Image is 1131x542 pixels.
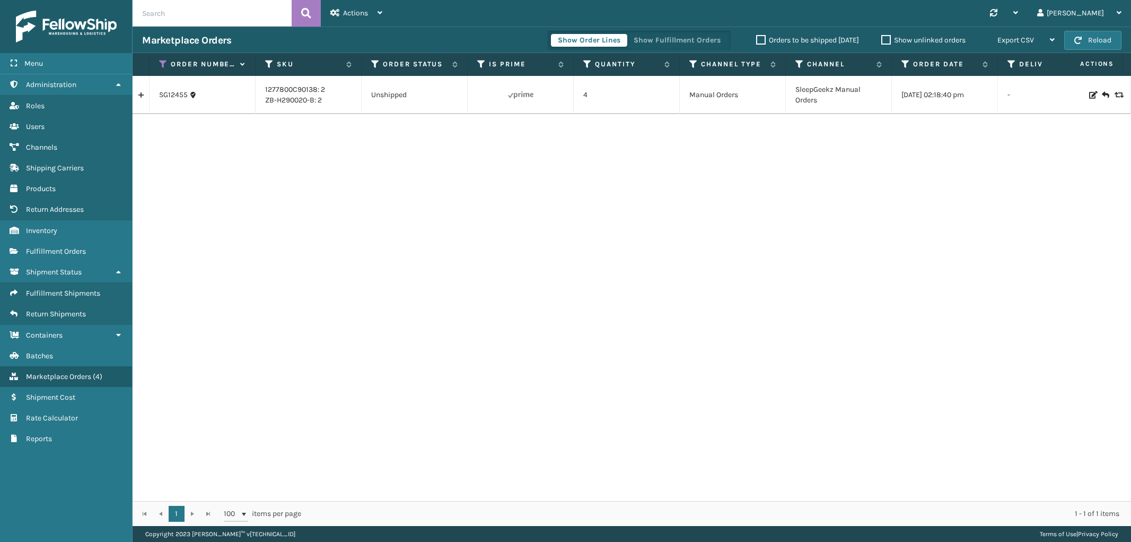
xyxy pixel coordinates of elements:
[26,351,53,360] span: Batches
[26,434,52,443] span: Reports
[1019,59,1083,69] label: Deliver By Date
[26,226,57,235] span: Inventory
[265,96,322,105] a: ZB-H290020-B: 2
[316,509,1119,519] div: 1 - 1 of 1 items
[26,247,86,256] span: Fulfillment Orders
[26,393,75,402] span: Shipment Cost
[142,34,231,47] h3: Marketplace Orders
[1078,530,1118,538] a: Privacy Policy
[1064,31,1121,50] button: Reload
[756,36,859,45] label: Orders to be shipped [DATE]
[595,59,659,69] label: Quantity
[26,331,63,340] span: Containers
[574,76,680,114] td: 4
[26,268,82,277] span: Shipment Status
[786,76,892,114] td: SleepGeekz Manual Orders
[224,506,301,522] span: items per page
[26,164,84,173] span: Shipping Carriers
[26,101,45,110] span: Roles
[26,289,100,298] span: Fulfillment Shipments
[159,90,188,100] a: SG12455
[277,59,341,69] label: SKU
[145,526,295,542] p: Copyright 2023 [PERSON_NAME]™ v [TECHNICAL_ID]
[997,36,1034,45] span: Export CSV
[881,36,966,45] label: Show unlinked orders
[171,59,235,69] label: Order Number
[24,59,43,68] span: Menu
[1102,90,1108,100] i: Create Return Label
[913,59,977,69] label: Order Date
[343,8,368,18] span: Actions
[1115,91,1121,99] i: Replace
[892,76,998,114] td: [DATE] 02:18:40 pm
[807,59,871,69] label: Channel
[26,372,91,381] span: Marketplace Orders
[26,122,45,131] span: Users
[1089,91,1095,99] i: Edit
[16,11,117,42] img: logo
[998,76,1104,114] td: -
[1040,526,1118,542] div: |
[26,143,57,152] span: Channels
[93,372,102,381] span: ( 4 )
[489,59,553,69] label: Is Prime
[265,85,325,94] a: 1277800C90138: 2
[224,509,240,519] span: 100
[169,506,185,522] a: 1
[701,59,765,69] label: Channel Type
[26,205,84,214] span: Return Addresses
[627,34,727,47] button: Show Fulfillment Orders
[680,76,786,114] td: Manual Orders
[1047,55,1120,73] span: Actions
[26,184,56,193] span: Products
[26,414,78,423] span: Rate Calculator
[1040,530,1076,538] a: Terms of Use
[26,80,76,89] span: Administration
[551,34,627,47] button: Show Order Lines
[362,76,468,114] td: Unshipped
[383,59,447,69] label: Order Status
[26,309,86,319] span: Return Shipments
